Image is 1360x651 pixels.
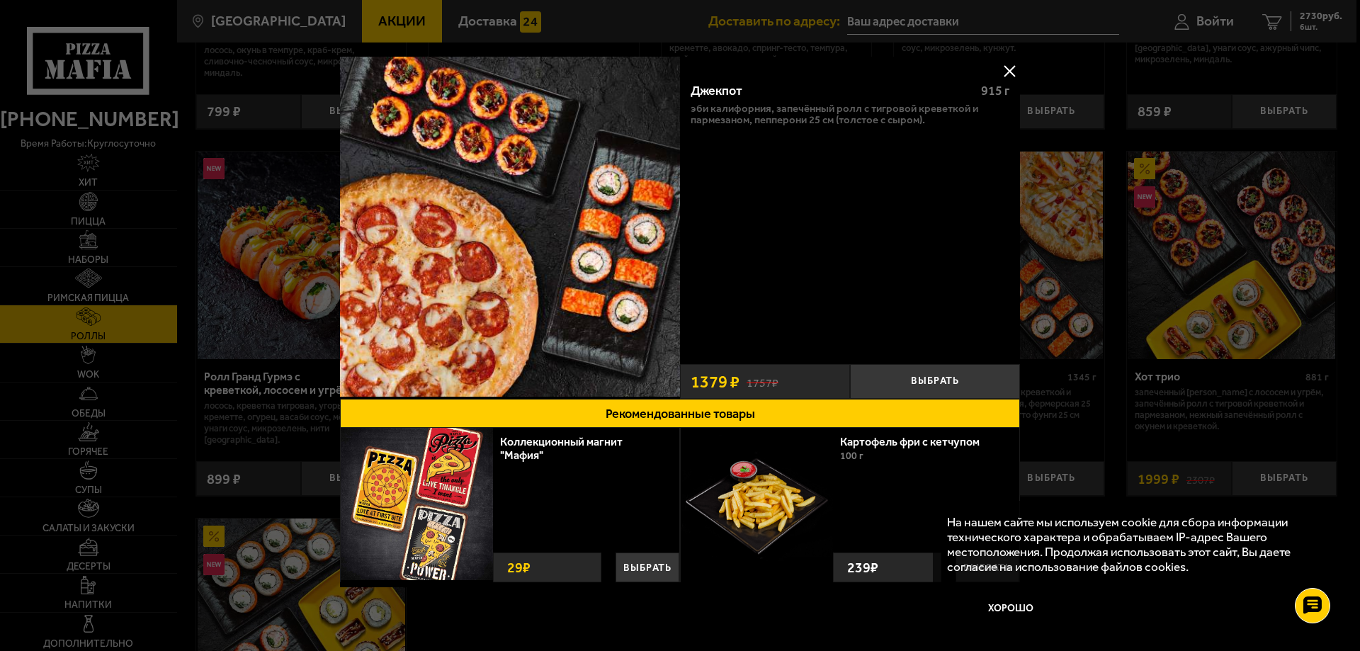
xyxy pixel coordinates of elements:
[691,373,739,390] span: 1379 ₽
[947,587,1075,630] button: Хорошо
[500,435,623,462] a: Коллекционный магнит "Мафия"
[691,103,1009,125] p: Эби Калифорния, Запечённый ролл с тигровой креветкой и пармезаном, Пепперони 25 см (толстое с сыр...
[747,374,778,389] s: 1757 ₽
[691,84,969,99] div: Джекпот
[504,553,534,582] strong: 29 ₽
[850,364,1020,399] button: Выбрать
[340,57,680,399] a: Джекпот
[844,553,882,582] strong: 239 ₽
[340,399,1020,428] button: Рекомендованные товары
[840,450,863,462] span: 100 г
[616,553,679,582] button: Выбрать
[981,83,1009,98] span: 915 г
[840,435,994,448] a: Картофель фри с кетчупом
[947,515,1318,574] p: На нашем сайте мы используем cookie для сбора информации технического характера и обрабатываем IP...
[340,57,680,397] img: Джекпот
